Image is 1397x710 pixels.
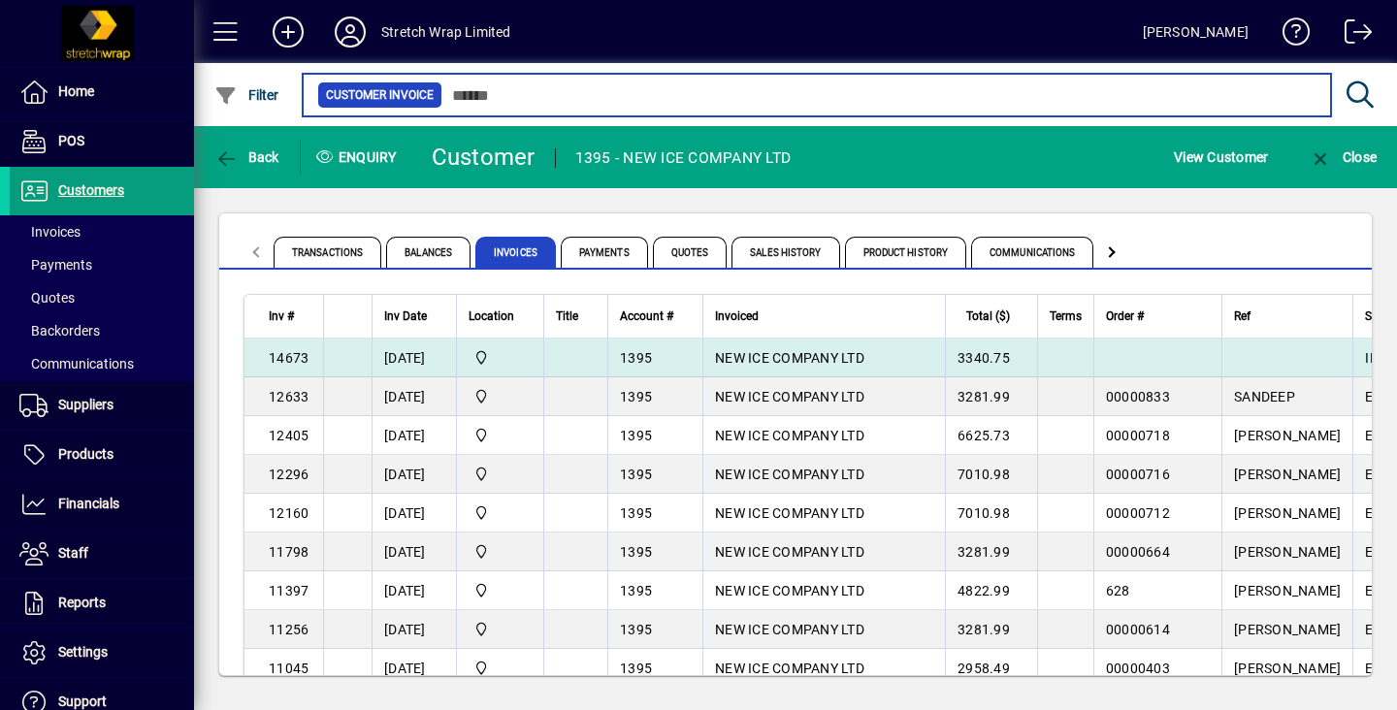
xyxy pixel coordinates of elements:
span: [PERSON_NAME] [1234,467,1341,482]
span: Title [556,306,578,327]
span: 11798 [269,544,309,560]
td: [DATE] [372,416,456,455]
span: SWL-AKL [469,386,532,407]
div: Total ($) [958,306,1027,327]
span: Communications [971,237,1093,268]
app-page-header-button: Back [194,140,301,175]
span: 1395 [620,428,652,443]
span: [PERSON_NAME] [1234,661,1341,676]
span: NEW ICE COMPANY LTD [715,428,864,443]
span: Backorders [19,323,100,339]
span: 00000833 [1106,389,1170,404]
span: 12633 [269,389,309,404]
button: Add [257,15,319,49]
span: ET [1365,428,1381,443]
button: View Customer [1169,140,1273,175]
span: NEW ICE COMPANY LTD [715,505,864,521]
a: Quotes [10,281,194,314]
span: 00000614 [1106,622,1170,637]
span: 00000716 [1106,467,1170,482]
span: Ref [1234,306,1251,327]
span: Product History [845,237,967,268]
div: Stretch Wrap Limited [381,16,511,48]
span: ET [1365,505,1381,521]
td: [DATE] [372,610,456,649]
span: SWL-AKL [469,658,532,679]
a: Staff [10,530,194,578]
span: Transactions [274,237,381,268]
span: Staff [58,545,88,561]
span: SWL-AKL [469,580,532,601]
td: [DATE] [372,339,456,377]
span: NEW ICE COMPANY LTD [715,544,864,560]
span: 1395 [620,389,652,404]
span: 00000718 [1106,428,1170,443]
span: 11256 [269,622,309,637]
span: Invoices [475,237,556,268]
div: Ref [1234,306,1341,327]
span: NEW ICE COMPANY LTD [715,622,864,637]
span: NEW ICE COMPANY LTD [715,350,864,366]
td: 6625.73 [945,416,1037,455]
span: Total ($) [966,306,1010,327]
span: SANDEEP [1234,389,1295,404]
span: NEW ICE COMPANY LTD [715,661,864,676]
span: Back [214,149,279,165]
span: Customer Invoice [326,85,434,105]
span: Home [58,83,94,99]
span: Location [469,306,514,327]
span: Settings [58,644,108,660]
button: Close [1304,140,1381,175]
a: Communications [10,347,194,380]
button: Profile [319,15,381,49]
span: 1395 [620,661,652,676]
div: Customer [432,142,536,173]
span: Products [58,446,114,462]
td: [DATE] [372,455,456,494]
div: Title [556,306,596,327]
span: Suppliers [58,397,114,412]
div: [PERSON_NAME] [1143,16,1249,48]
td: 3281.99 [945,532,1037,571]
span: Payments [561,237,648,268]
span: SWL-AKL [469,425,532,446]
span: 1395 [620,350,652,366]
div: Inv # [269,306,311,327]
span: Filter [214,87,279,103]
span: NEW ICE COMPANY LTD [715,583,864,598]
span: 12405 [269,428,309,443]
span: 1395 [620,583,652,598]
td: [DATE] [372,649,456,688]
span: POS [58,133,84,148]
span: Customers [58,182,124,198]
span: SWL-AKL [469,347,532,369]
td: 3281.99 [945,377,1037,416]
a: Knowledge Base [1268,4,1311,67]
span: 1395 [620,544,652,560]
span: ET [1365,622,1381,637]
a: Suppliers [10,381,194,430]
span: NEW ICE COMPANY LTD [715,467,864,482]
a: Financials [10,480,194,529]
a: Backorders [10,314,194,347]
div: Account # [620,306,691,327]
app-page-header-button: Close enquiry [1288,140,1397,175]
span: Order # [1106,306,1144,327]
span: Inv # [269,306,294,327]
a: Logout [1330,4,1373,67]
span: Account # [620,306,673,327]
span: 00000712 [1106,505,1170,521]
span: NEW ICE COMPANY LTD [715,389,864,404]
span: ET [1365,661,1381,676]
span: 12296 [269,467,309,482]
span: Payments [19,257,92,273]
span: IF [1365,350,1378,366]
span: Financials [58,496,119,511]
span: Inv Date [384,306,427,327]
span: SWL-AKL [469,619,532,640]
div: 1395 - NEW ICE COMPANY LTD [575,143,792,174]
span: Balances [386,237,471,268]
span: ET [1365,583,1381,598]
a: Reports [10,579,194,628]
span: 1395 [620,622,652,637]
